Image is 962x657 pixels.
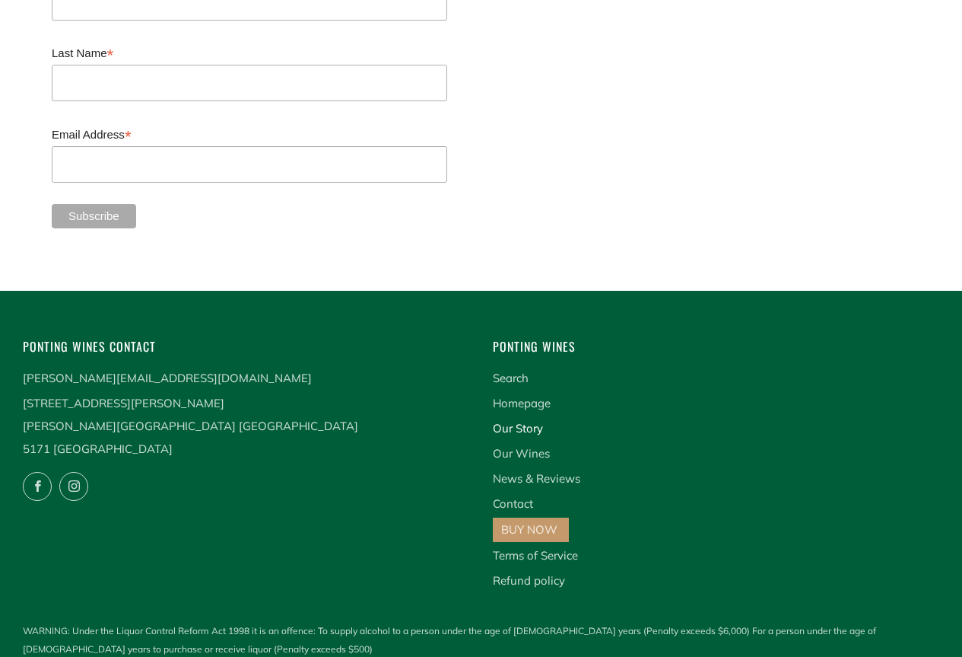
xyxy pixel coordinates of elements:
h4: Ponting Wines Contact [23,336,470,357]
input: Subscribe [52,204,136,228]
a: Our Wines [493,446,550,461]
h4: Ponting Wines [493,336,940,357]
a: Our Story [493,421,543,435]
label: Email Address [52,123,447,145]
a: Search [493,371,529,385]
a: Homepage [493,396,551,410]
a: Terms of Service [493,548,578,563]
label: Last Name [52,42,447,63]
a: News & Reviews [493,471,580,486]
a: [PERSON_NAME][EMAIL_ADDRESS][DOMAIN_NAME] [23,371,312,385]
a: BUY NOW [501,522,557,537]
a: Refund policy [493,573,565,588]
p: [STREET_ADDRESS][PERSON_NAME] [PERSON_NAME][GEOGRAPHIC_DATA] [GEOGRAPHIC_DATA] 5171 [GEOGRAPHIC_D... [23,392,470,461]
a: Contact [493,496,533,511]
